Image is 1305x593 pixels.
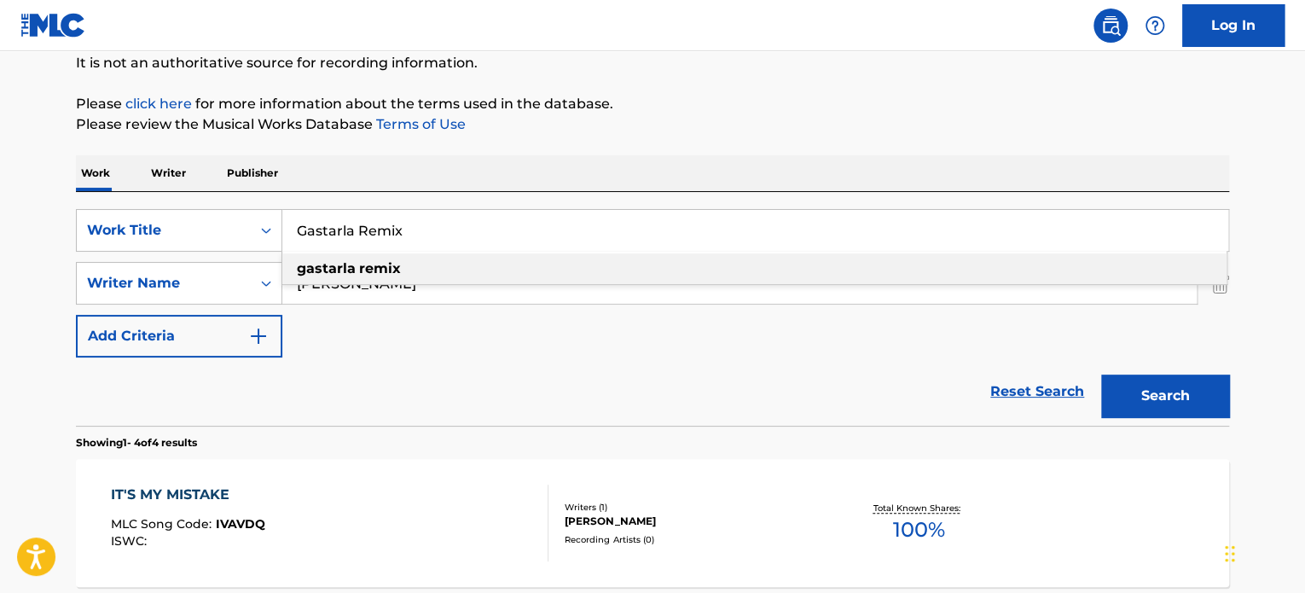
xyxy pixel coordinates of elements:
[146,155,191,191] p: Writer
[1225,528,1235,579] div: Drag
[892,515,944,545] span: 100 %
[982,373,1093,410] a: Reset Search
[87,220,241,241] div: Work Title
[1093,9,1128,43] a: Public Search
[297,260,356,276] strong: gastarla
[1100,15,1121,36] img: search
[76,94,1229,114] p: Please for more information about the terms used in the database.
[111,533,151,549] span: ISWC :
[1220,511,1305,593] iframe: Chat Widget
[111,516,216,532] span: MLC Song Code :
[222,155,283,191] p: Publisher
[1182,4,1285,47] a: Log In
[873,502,964,515] p: Total Known Shares:
[76,315,282,358] button: Add Criteria
[565,533,822,546] div: Recording Artists ( 0 )
[1138,9,1172,43] div: Help
[76,209,1229,426] form: Search Form
[373,116,466,132] a: Terms of Use
[359,260,401,276] strong: remix
[565,501,822,514] div: Writers ( 1 )
[76,155,115,191] p: Work
[76,114,1229,135] p: Please review the Musical Works Database
[125,96,192,112] a: click here
[76,53,1229,73] p: It is not an authoritative source for recording information.
[565,514,822,529] div: [PERSON_NAME]
[111,485,265,505] div: IT'S MY MISTAKE
[248,326,269,346] img: 9d2ae6d4665cec9f34b9.svg
[76,459,1229,587] a: IT'S MY MISTAKEMLC Song Code:IVAVDQISWC:Writers (1)[PERSON_NAME]Recording Artists (0)Total Known ...
[216,516,265,532] span: IVAVDQ
[20,13,86,38] img: MLC Logo
[1101,375,1229,417] button: Search
[87,273,241,294] div: Writer Name
[76,435,197,451] p: Showing 1 - 4 of 4 results
[1145,15,1165,36] img: help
